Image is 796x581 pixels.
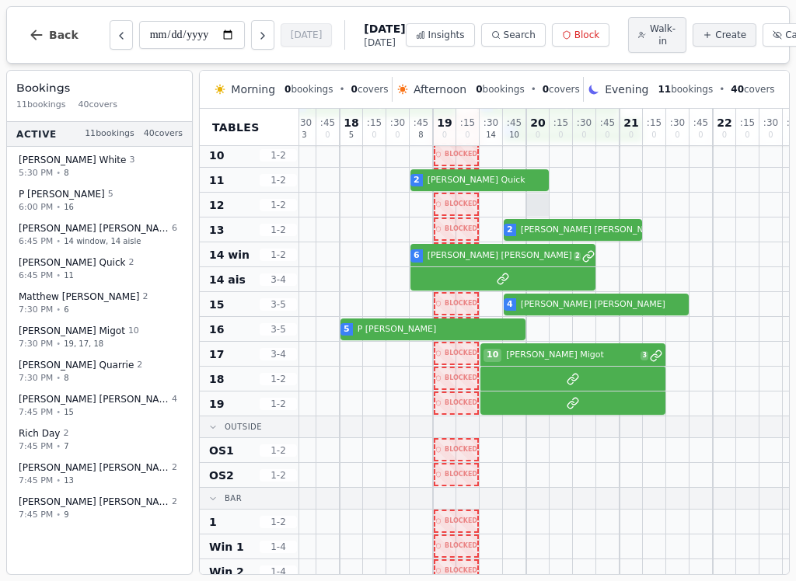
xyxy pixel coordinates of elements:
[19,325,125,337] span: [PERSON_NAME] Migot
[19,303,53,316] span: 7:30 PM
[658,83,713,96] span: bookings
[49,30,79,40] span: Back
[19,200,53,214] span: 6:00 PM
[10,353,189,390] button: [PERSON_NAME] Quarrie27:30 PM•8
[79,99,117,112] span: 40 covers
[344,117,358,128] span: 18
[56,475,61,486] span: •
[465,131,470,139] span: 0
[56,270,61,281] span: •
[64,167,68,179] span: 8
[424,249,572,263] span: [PERSON_NAME] [PERSON_NAME]
[260,149,297,162] span: 1 - 2
[251,20,274,50] button: Next day
[19,256,125,269] span: [PERSON_NAME] Quick
[481,23,546,47] button: Search
[108,188,113,201] span: 5
[19,222,169,235] span: [PERSON_NAME] [PERSON_NAME]
[209,514,217,530] span: 1
[536,131,540,139] span: 0
[486,131,496,139] span: 14
[731,84,744,95] span: 40
[10,490,189,527] button: [PERSON_NAME] [PERSON_NAME]27:45 PM•9
[10,183,189,219] button: P [PERSON_NAME]56:00 PM•16
[64,372,68,384] span: 8
[745,131,749,139] span: 0
[209,297,224,312] span: 15
[212,120,260,135] span: Tables
[209,468,234,483] span: OS2
[63,427,68,440] span: 2
[209,222,224,238] span: 13
[172,222,177,235] span: 6
[172,496,177,509] span: 2
[437,117,452,128] span: 19
[110,20,133,50] button: Previous day
[64,509,68,520] span: 9
[56,167,61,179] span: •
[19,290,139,303] span: Matthew [PERSON_NAME]
[225,421,262,433] span: Outside
[10,148,189,185] button: [PERSON_NAME] White35:30 PM•8
[56,235,61,247] span: •
[406,23,475,47] button: Insights
[10,388,189,424] button: [PERSON_NAME] [PERSON_NAME]47:45 PM•15
[16,80,183,96] h3: Bookings
[260,224,297,236] span: 1 - 2
[56,304,61,315] span: •
[260,516,297,528] span: 1 - 2
[19,235,53,248] span: 6:45 PM
[414,118,428,127] span: : 45
[56,406,61,418] span: •
[302,131,306,139] span: 3
[209,197,224,213] span: 12
[19,440,53,453] span: 7:45 PM
[19,166,53,179] span: 5:30 PM
[142,290,148,304] span: 2
[260,469,297,482] span: 1 - 2
[19,461,169,474] span: [PERSON_NAME] [PERSON_NAME]
[717,117,731,128] span: 22
[19,188,105,200] span: P [PERSON_NAME]
[504,29,536,41] span: Search
[56,338,61,350] span: •
[395,131,400,139] span: 0
[19,359,134,371] span: [PERSON_NAME] Quarrie
[19,393,169,405] span: [PERSON_NAME] [PERSON_NAME]
[344,323,350,336] span: 5
[349,131,354,139] span: 5
[19,496,169,508] span: [PERSON_NAME] [PERSON_NAME]
[414,82,466,97] span: Afternoon
[10,422,189,458] button: Rich Day27:45 PM•7
[16,99,66,112] span: 11 bookings
[64,201,74,213] span: 16
[518,224,665,237] span: [PERSON_NAME] [PERSON_NAME]
[19,269,53,282] span: 6:45 PM
[19,427,60,440] span: Rich Day
[623,117,638,128] span: 21
[641,351,648,360] span: 3
[509,131,519,139] span: 10
[209,322,224,337] span: 16
[281,23,333,47] button: [DATE]
[209,272,246,287] span: 14 ais
[543,83,580,96] span: covers
[19,337,53,350] span: 7:30 PM
[600,118,615,127] span: : 45
[320,118,335,127] span: : 45
[518,298,686,311] span: [PERSON_NAME] [PERSON_NAME]
[128,325,139,338] span: 10
[670,118,685,127] span: : 30
[414,249,420,263] span: 6
[19,154,126,166] span: [PERSON_NAME] White
[364,37,405,49] span: [DATE]
[651,131,656,139] span: 0
[428,29,465,41] span: Insights
[351,83,389,96] span: covers
[605,131,609,139] span: 0
[85,127,134,141] span: 11 bookings
[740,118,755,127] span: : 15
[209,247,250,263] span: 14 win
[260,348,297,360] span: 3 - 4
[285,84,291,95] span: 0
